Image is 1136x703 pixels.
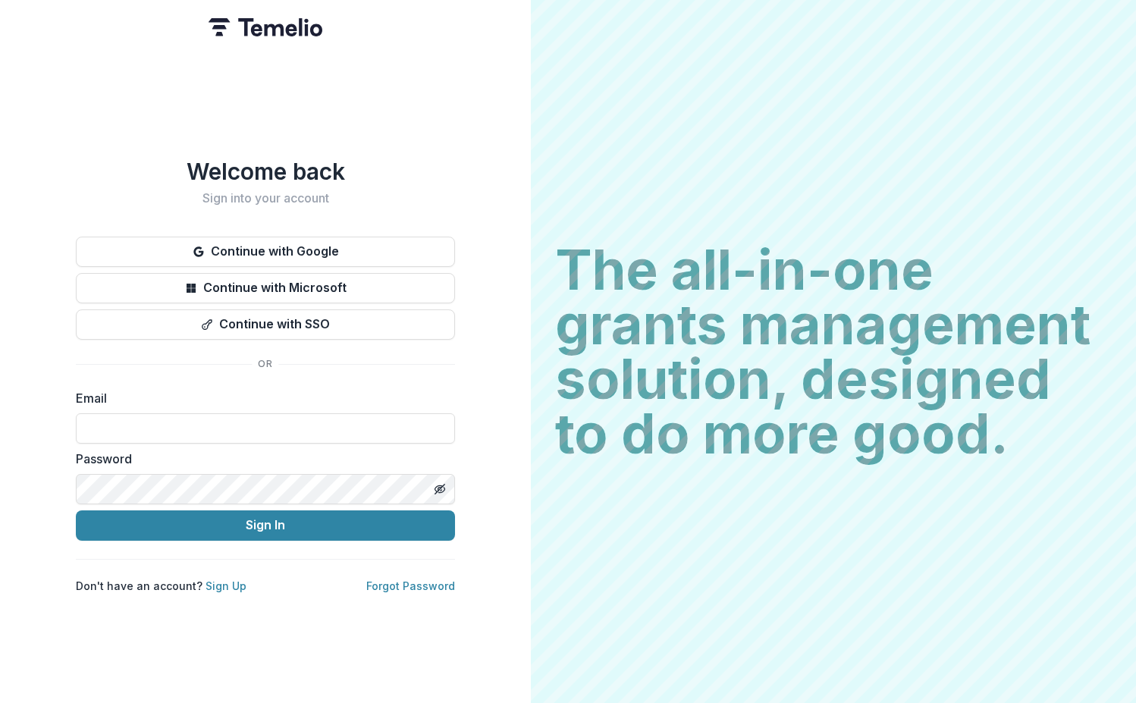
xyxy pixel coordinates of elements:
[76,191,455,206] h2: Sign into your account
[428,477,452,501] button: Toggle password visibility
[76,578,246,594] p: Don't have an account?
[76,450,446,468] label: Password
[76,309,455,340] button: Continue with SSO
[76,273,455,303] button: Continue with Microsoft
[76,510,455,541] button: Sign In
[209,18,322,36] img: Temelio
[76,389,446,407] label: Email
[76,158,455,185] h1: Welcome back
[206,579,246,592] a: Sign Up
[366,579,455,592] a: Forgot Password
[76,237,455,267] button: Continue with Google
